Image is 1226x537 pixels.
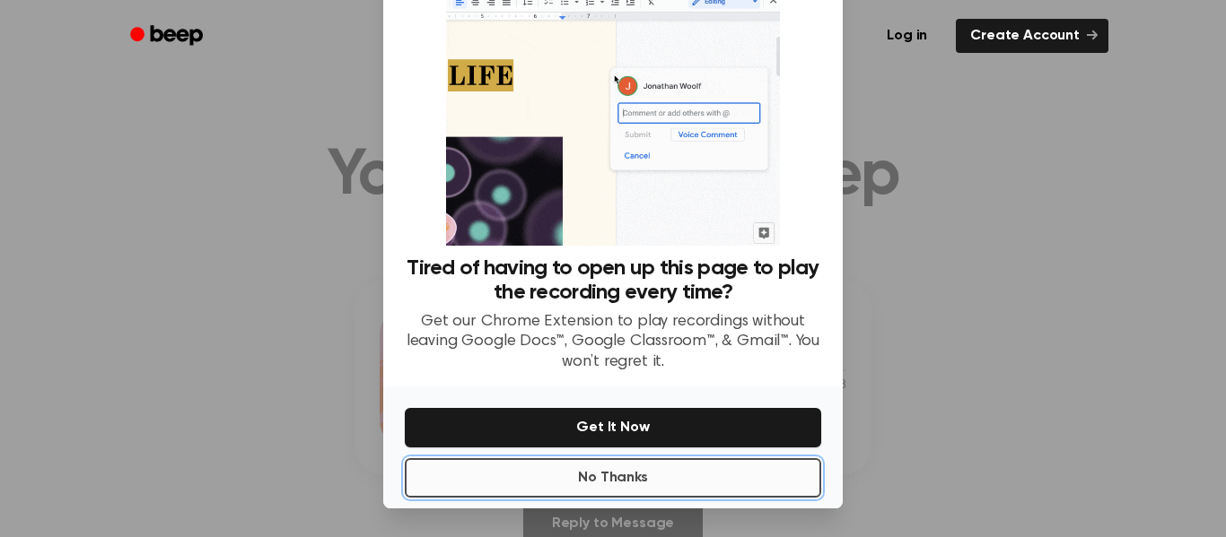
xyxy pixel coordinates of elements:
button: No Thanks [405,458,821,498]
button: Get It Now [405,408,821,447]
a: Create Account [956,19,1108,53]
p: Get our Chrome Extension to play recordings without leaving Google Docs™, Google Classroom™, & Gm... [405,312,821,373]
a: Beep [118,19,219,54]
a: Log in [869,15,945,56]
h3: Tired of having to open up this page to play the recording every time? [405,256,821,305]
